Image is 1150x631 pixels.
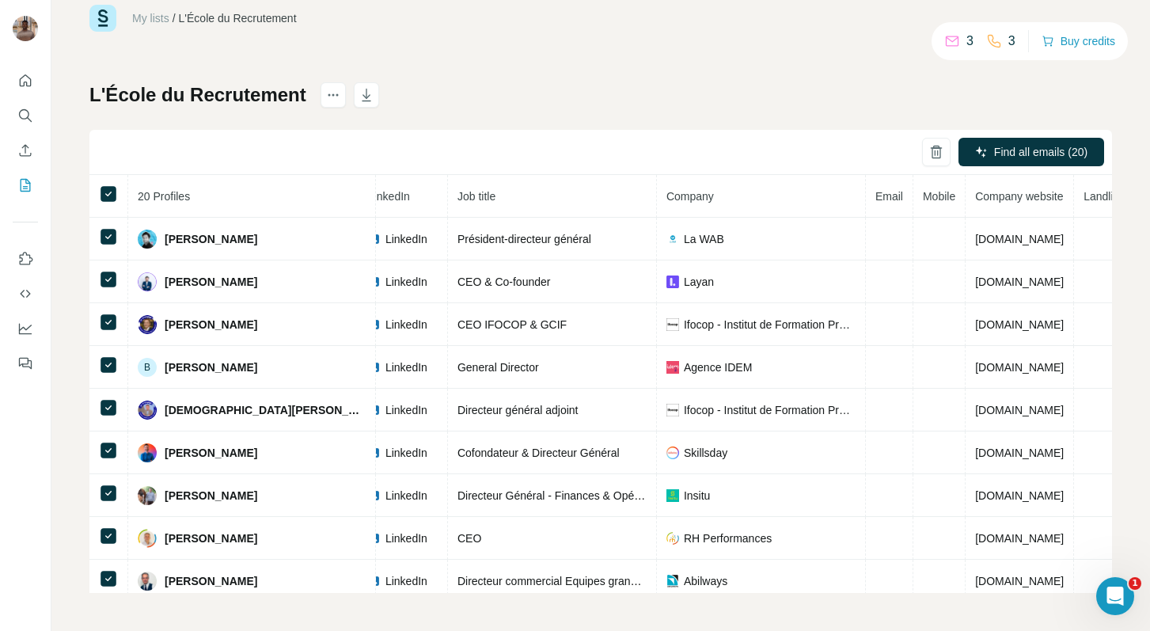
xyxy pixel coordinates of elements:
[666,532,679,545] img: company-logo
[138,529,157,548] img: Avatar
[138,230,157,249] img: Avatar
[684,359,752,375] span: Agence IDEM
[684,231,724,247] span: La WAB
[684,317,856,333] span: Ifocop - Institut de Formation Professionnelle
[385,530,427,546] span: LinkedIn
[666,318,679,331] img: company-logo
[179,10,297,26] div: L'École du Recrutement
[966,32,974,51] p: 3
[666,276,679,288] img: company-logo
[457,276,551,288] span: CEO & Co-founder
[684,573,727,589] span: Abilways
[975,318,1064,331] span: [DOMAIN_NAME]
[684,488,710,504] span: Insitu
[457,404,579,416] span: Directeur général adjoint
[457,361,539,374] span: General Director
[666,190,714,203] span: Company
[666,404,679,416] img: company-logo
[975,532,1064,545] span: [DOMAIN_NAME]
[165,317,257,333] span: [PERSON_NAME]
[975,361,1064,374] span: [DOMAIN_NAME]
[975,489,1064,502] span: [DOMAIN_NAME]
[89,82,306,108] h1: L'École du Recrutement
[138,358,157,377] div: B
[165,488,257,504] span: [PERSON_NAME]
[13,245,38,273] button: Use Surfe on LinkedIn
[138,315,157,334] img: Avatar
[173,10,176,26] li: /
[684,530,772,546] span: RH Performances
[385,359,427,375] span: LinkedIn
[385,488,427,504] span: LinkedIn
[13,314,38,343] button: Dashboard
[457,233,591,245] span: Président-directeur général
[165,359,257,375] span: [PERSON_NAME]
[684,445,727,461] span: Skillsday
[385,445,427,461] span: LinkedIn
[958,138,1104,166] button: Find all emails (20)
[666,447,679,459] img: company-logo
[13,16,38,41] img: Avatar
[457,447,620,459] span: Cofondateur & Directeur Général
[165,231,257,247] span: [PERSON_NAME]
[684,274,714,290] span: Layan
[385,231,427,247] span: LinkedIn
[457,190,495,203] span: Job title
[975,276,1064,288] span: [DOMAIN_NAME]
[385,573,427,589] span: LinkedIn
[138,572,157,591] img: Avatar
[975,190,1063,203] span: Company website
[1008,32,1015,51] p: 3
[368,190,410,203] span: LinkedIn
[385,402,427,418] span: LinkedIn
[975,575,1064,587] span: [DOMAIN_NAME]
[666,575,679,587] img: company-logo
[457,489,667,502] span: Directeur Général - Finances & Opérations
[666,233,679,245] img: company-logo
[13,101,38,130] button: Search
[457,575,687,587] span: Directeur commercial Equipes grands comptes
[165,530,257,546] span: [PERSON_NAME]
[138,486,157,505] img: Avatar
[13,67,38,95] button: Quick start
[1042,30,1115,52] button: Buy credits
[138,401,157,420] img: Avatar
[165,445,257,461] span: [PERSON_NAME]
[1129,577,1141,590] span: 1
[13,171,38,200] button: My lists
[165,274,257,290] span: [PERSON_NAME]
[666,361,679,374] img: company-logo
[994,144,1087,160] span: Find all emails (20)
[13,136,38,165] button: Enrich CSV
[923,190,955,203] span: Mobile
[385,317,427,333] span: LinkedIn
[138,443,157,462] img: Avatar
[875,190,903,203] span: Email
[165,573,257,589] span: [PERSON_NAME]
[138,272,157,291] img: Avatar
[684,402,856,418] span: Ifocop - Institut de Formation Professionnelle
[165,402,366,418] span: [DEMOGRAPHIC_DATA][PERSON_NAME]
[138,190,190,203] span: 20 Profiles
[457,318,567,331] span: CEO IFOCOP & GCIF
[132,12,169,25] a: My lists
[666,489,679,502] img: company-logo
[975,447,1064,459] span: [DOMAIN_NAME]
[1084,190,1125,203] span: Landline
[321,82,346,108] button: actions
[975,404,1064,416] span: [DOMAIN_NAME]
[385,274,427,290] span: LinkedIn
[975,233,1064,245] span: [DOMAIN_NAME]
[13,279,38,308] button: Use Surfe API
[1096,577,1134,615] iframe: Intercom live chat
[13,349,38,378] button: Feedback
[89,5,116,32] img: Surfe Logo
[457,532,481,545] span: CEO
